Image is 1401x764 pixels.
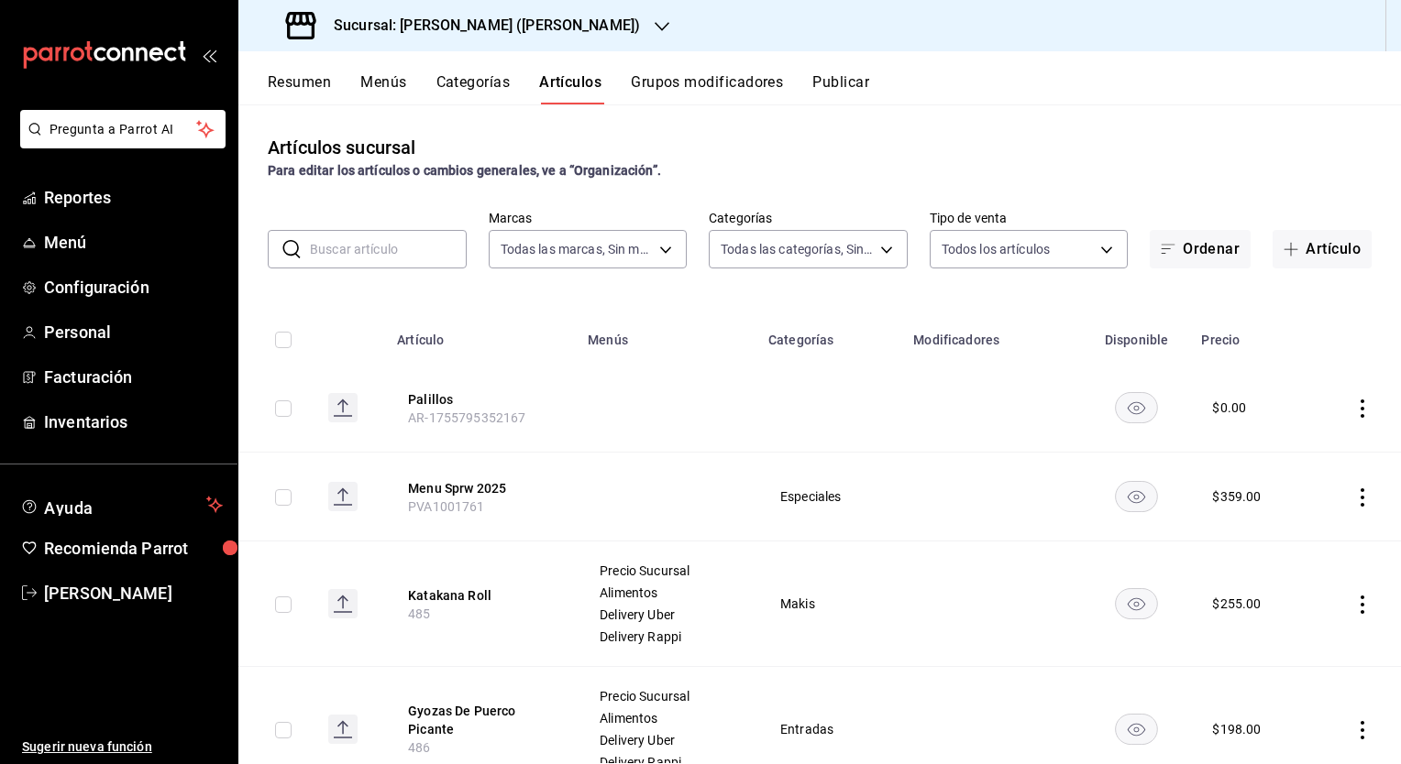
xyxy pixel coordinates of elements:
[408,606,430,621] span: 485
[408,390,555,409] button: edit-product-location
[1212,487,1261,506] div: $ 359.00
[13,133,226,152] a: Pregunta a Parrot AI
[1353,721,1372,739] button: actions
[780,597,879,610] span: Makis
[780,490,879,503] span: Especiales
[436,73,511,104] button: Categorías
[386,305,577,364] th: Artículo
[44,536,223,561] span: Recomienda Parrot
[757,305,902,364] th: Categorías
[44,494,199,516] span: Ayuda
[1115,714,1158,745] button: availability-product
[930,212,1129,224] label: Tipo de venta
[709,212,908,224] label: Categorías
[268,73,331,104] button: Resumen
[1150,230,1251,268] button: Ordenar
[310,231,467,267] input: Buscar artículo
[1083,305,1191,364] th: Disponible
[1212,720,1261,738] div: $ 198.00
[44,409,223,434] span: Inventarios
[360,73,406,104] button: Menús
[600,734,734,747] span: Delivery Uber
[600,564,734,577] span: Precio Sucursal
[942,240,1051,258] span: Todos los artículos
[631,73,783,104] button: Grupos modificadores
[902,305,1082,364] th: Modificadores
[319,15,640,37] h3: Sucursal: [PERSON_NAME] ([PERSON_NAME])
[44,230,223,255] span: Menú
[408,586,555,605] button: edit-product-location
[44,320,223,344] span: Personal
[812,73,869,104] button: Publicar
[600,712,734,725] span: Alimentos
[268,163,661,178] strong: Para editar los artículos o cambios generales, ve a “Organización”.
[600,586,734,599] span: Alimentos
[20,110,226,148] button: Pregunta a Parrot AI
[22,737,223,757] span: Sugerir nueva función
[408,740,430,755] span: 486
[600,690,734,703] span: Precio Sucursal
[1273,230,1372,268] button: Artículo
[408,410,525,425] span: AR-1755795352167
[1353,399,1372,418] button: actions
[44,275,223,300] span: Configuración
[1190,305,1314,364] th: Precio
[44,365,223,389] span: Facturación
[408,499,485,514] span: PVA1001761
[1353,488,1372,507] button: actions
[600,608,734,621] span: Delivery Uber
[539,73,601,104] button: Artículos
[202,48,216,62] button: open_drawer_menu
[780,723,879,736] span: Entradas
[50,120,197,139] span: Pregunta a Parrot AI
[268,73,1401,104] div: navigation tabs
[489,212,688,224] label: Marcas
[44,581,223,606] span: [PERSON_NAME]
[577,305,757,364] th: Menús
[1212,398,1246,417] div: $ 0.00
[44,185,223,210] span: Reportes
[721,240,874,258] span: Todas las categorías, Sin categoría
[1212,595,1261,613] div: $ 255.00
[1115,392,1158,423] button: availability-product
[1115,481,1158,512] button: availability-product
[1353,595,1372,614] button: actions
[1115,588,1158,619] button: availability-product
[408,702,555,738] button: edit-product-location
[408,479,555,497] button: edit-product-location
[600,630,734,643] span: Delivery Rappi
[501,240,654,258] span: Todas las marcas, Sin marca
[268,134,415,161] div: Artículos sucursal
